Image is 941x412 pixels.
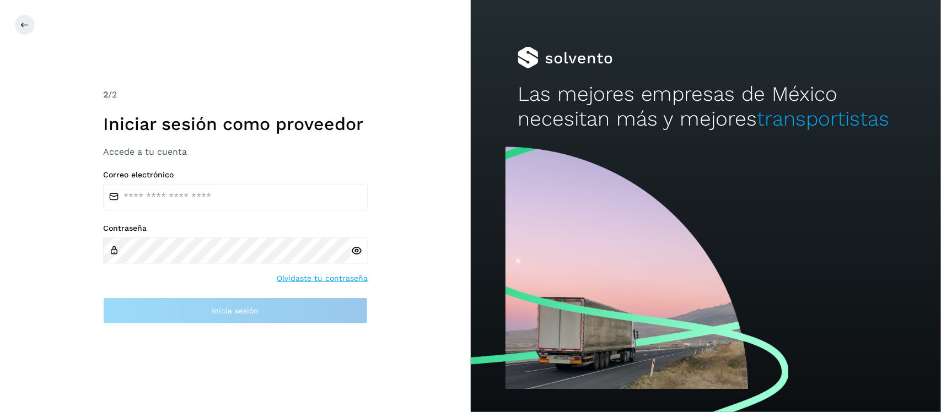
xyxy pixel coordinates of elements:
[103,224,368,233] label: Contraseña
[518,82,894,131] h2: Las mejores empresas de México necesitan más y mejores
[103,170,368,180] label: Correo electrónico
[103,89,108,100] span: 2
[103,297,368,324] button: Inicia sesión
[212,307,259,315] span: Inicia sesión
[103,113,368,134] h1: Iniciar sesión como proveedor
[103,147,368,157] h3: Accede a tu cuenta
[103,88,368,101] div: /2
[277,273,368,284] a: Olvidaste tu contraseña
[757,107,890,131] span: transportistas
